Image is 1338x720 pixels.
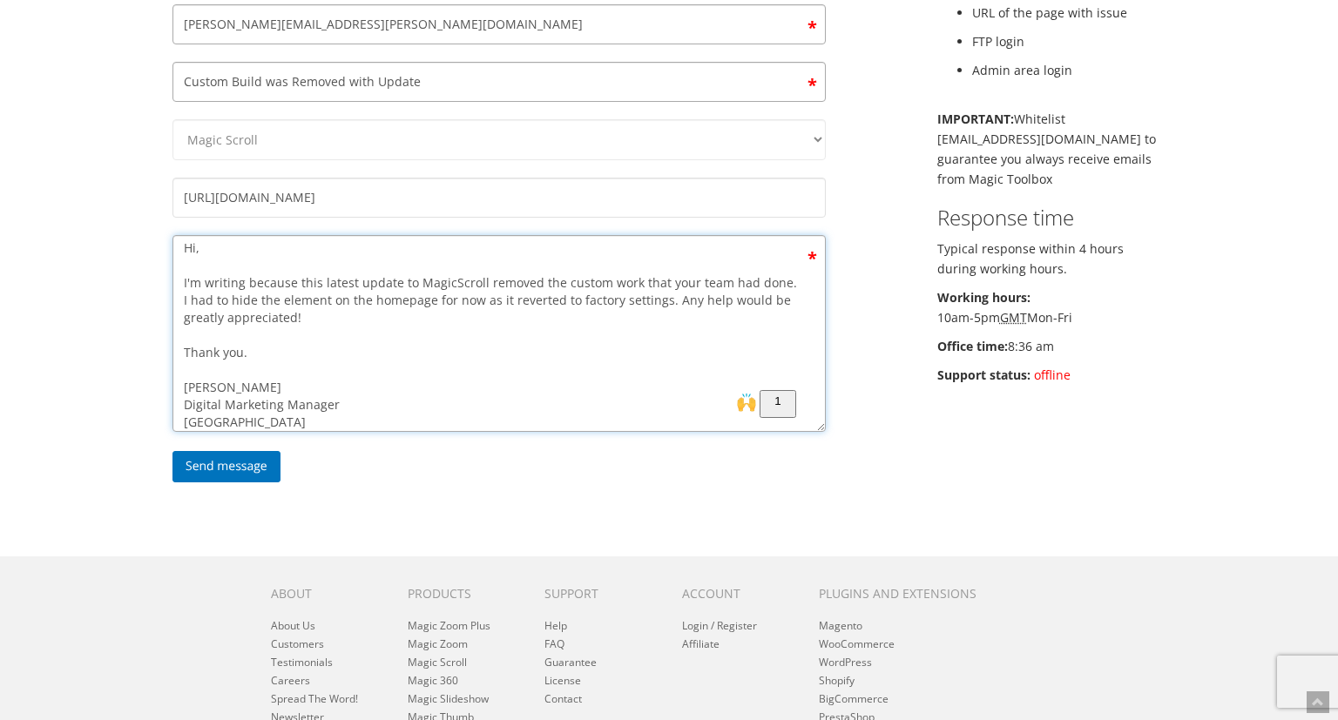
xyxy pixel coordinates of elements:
[682,618,757,633] a: Login / Register
[544,691,582,706] a: Contact
[408,636,468,651] a: Magic Zoom
[819,636,895,651] a: WooCommerce
[271,655,333,670] a: Testimonials
[682,587,793,600] h6: Account
[271,673,310,688] a: Careers
[972,60,1166,80] li: Admin area login
[544,636,564,651] a: FAQ
[408,587,518,600] h6: Products
[682,636,720,651] a: Affiliate
[819,618,862,633] a: Magento
[937,289,1031,306] b: Working hours:
[1034,367,1071,383] span: offline
[819,673,855,688] a: Shopify
[937,338,1008,354] b: Office time:
[172,62,826,102] input: Subject
[937,336,1166,356] p: 8:36 am
[937,111,1014,127] b: IMPORTANT:
[172,451,280,482] input: Send message
[819,587,998,600] h6: Plugins and extensions
[408,673,458,688] a: Magic 360
[937,367,1031,383] b: Support status:
[544,587,655,600] h6: Support
[271,618,315,633] a: About Us
[544,673,581,688] a: License
[271,636,324,651] a: Customers
[1000,309,1027,326] acronym: Greenwich Mean Time
[819,691,889,706] a: BigCommerce
[819,655,872,670] a: WordPress
[172,235,826,432] textarea: To enrich screen reader interactions, please activate Accessibility in Grammarly extension settings
[271,691,358,706] a: Spread The Word!
[172,178,826,218] input: Your website
[937,206,1166,229] h3: Response time
[937,239,1166,279] p: Typical response within 4 hours during working hours.
[937,109,1166,189] p: Whitelist [EMAIL_ADDRESS][DOMAIN_NAME] to guarantee you always receive emails from Magic Toolbox
[972,3,1166,23] li: URL of the page with issue
[408,618,490,633] a: Magic Zoom Plus
[937,287,1166,327] p: 10am-5pm Mon-Fri
[544,618,567,633] a: Help
[408,691,489,706] a: Magic Slideshow
[271,587,382,600] h6: About
[544,655,597,670] a: Guarantee
[408,655,467,670] a: Magic Scroll
[172,4,826,44] input: Email
[972,31,1166,51] li: FTP login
